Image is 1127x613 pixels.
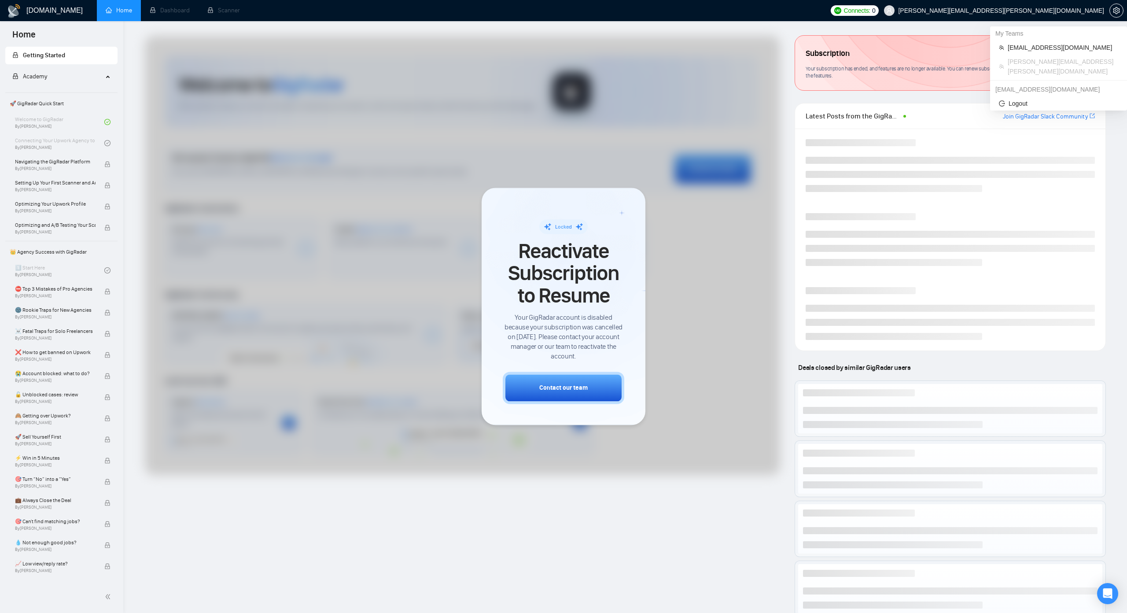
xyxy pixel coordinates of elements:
[104,225,110,231] span: lock
[15,538,96,547] span: 💧 Not enough good jobs?
[15,399,96,404] span: By [PERSON_NAME]
[15,462,96,468] span: By [PERSON_NAME]
[1090,112,1095,119] span: export
[539,384,588,393] div: Contact our team
[15,390,96,399] span: 🔓 Unblocked cases: review
[15,357,96,362] span: By [PERSON_NAME]
[6,95,117,112] span: 🚀 GigRadar Quick Start
[15,306,96,314] span: 🌚 Rookie Traps for New Agencies
[15,314,96,320] span: By [PERSON_NAME]
[104,542,110,548] span: lock
[503,372,624,404] button: Contact our team
[104,331,110,337] span: lock
[15,336,96,341] span: By [PERSON_NAME]
[104,288,110,295] span: lock
[15,517,96,526] span: 🎯 Can't find matching jobs?
[104,394,110,400] span: lock
[872,6,876,15] span: 0
[5,28,43,47] span: Home
[15,568,96,573] span: By [PERSON_NAME]
[999,100,1005,107] span: logout
[1008,57,1118,76] span: [PERSON_NAME][EMAIL_ADDRESS][PERSON_NAME][DOMAIN_NAME]
[15,284,96,293] span: ⛔ Top 3 Mistakes of Pro Agencies
[1090,112,1095,120] a: export
[104,119,110,125] span: check-circle
[15,327,96,336] span: ☠️ Fatal Traps for Solo Freelancers
[12,52,18,58] span: lock
[6,243,117,261] span: 👑 Agency Success with GigRadar
[104,352,110,358] span: lock
[999,45,1004,50] span: team
[1003,112,1088,122] a: Join GigRadar Slack Community
[806,111,901,122] span: Latest Posts from the GigRadar Community
[104,479,110,485] span: lock
[15,221,96,229] span: Optimizing and A/B Testing Your Scanner for Better Results
[15,369,96,378] span: 😭 Account blocked: what to do?
[1109,4,1123,18] button: setting
[555,224,572,230] span: Locked
[806,46,849,61] span: Subscription
[104,500,110,506] span: lock
[15,484,96,489] span: By [PERSON_NAME]
[105,592,114,601] span: double-left
[15,432,96,441] span: 🚀 Sell Yourself First
[15,411,96,420] span: 🙈 Getting over Upwork?
[886,7,892,14] span: user
[1109,7,1123,14] a: setting
[15,441,96,447] span: By [PERSON_NAME]
[15,505,96,510] span: By [PERSON_NAME]
[23,73,47,80] span: Academy
[106,7,132,14] a: homeHome
[806,65,1091,79] span: Your subscription has ended, and features are no longer available. You can renew subscription to ...
[5,47,118,64] li: Getting Started
[104,521,110,527] span: lock
[990,26,1127,41] div: My Teams
[15,199,96,208] span: Optimizing Your Upwork Profile
[104,140,110,146] span: check-circle
[15,157,96,166] span: Navigating the GigRadar Platform
[15,580,96,589] span: 💩 Irrelevant replies?
[15,559,96,568] span: 📈 Low view/reply rate?
[503,313,624,362] span: Your GigRadar account is disabled because your subscription was cancelled on [DATE]. Please conta...
[1097,583,1118,604] div: Open Intercom Messenger
[104,373,110,379] span: lock
[1110,7,1123,14] span: setting
[104,436,110,443] span: lock
[15,229,96,235] span: By [PERSON_NAME]
[999,99,1118,108] span: Logout
[999,64,1004,69] span: team
[7,4,21,18] img: logo
[23,52,65,59] span: Getting Started
[503,240,624,306] span: Reactivate Subscription to Resume
[15,526,96,531] span: By [PERSON_NAME]
[15,420,96,425] span: By [PERSON_NAME]
[844,6,870,15] span: Connects:
[15,496,96,505] span: 💼 Always Close the Deal
[15,293,96,299] span: By [PERSON_NAME]
[15,475,96,484] span: 🎯 Turn “No” into a “Yes”
[15,208,96,214] span: By [PERSON_NAME]
[104,563,110,569] span: lock
[834,7,841,14] img: upwork-logo.png
[1008,43,1118,52] span: [EMAIL_ADDRESS][DOMAIN_NAME]
[104,203,110,210] span: lock
[15,348,96,357] span: ❌ How to get banned on Upwork
[15,178,96,187] span: Setting Up Your First Scanner and Auto-Bidder
[104,310,110,316] span: lock
[15,454,96,462] span: ⚡ Win in 5 Minutes
[15,547,96,552] span: By [PERSON_NAME]
[990,82,1127,96] div: dzmitry.niachuivitser@creativeit.io
[15,187,96,192] span: By [PERSON_NAME]
[15,166,96,171] span: By [PERSON_NAME]
[104,161,110,167] span: lock
[795,360,914,375] span: Deals closed by similar GigRadar users
[12,73,47,80] span: Academy
[15,378,96,383] span: By [PERSON_NAME]
[12,73,18,79] span: lock
[104,458,110,464] span: lock
[104,267,110,273] span: check-circle
[104,415,110,421] span: lock
[104,182,110,188] span: lock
